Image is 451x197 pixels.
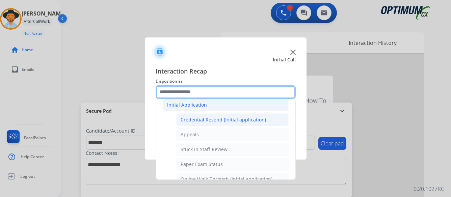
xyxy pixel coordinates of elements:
[181,176,272,182] div: Online Walk-Through (Initial application)
[181,116,266,123] div: Credential Resend (Initial application)
[167,102,207,108] div: Initial Application
[414,185,444,193] p: 0.20.1027RC
[156,77,296,85] span: Disposition as
[181,131,199,138] div: Appeals
[181,161,223,168] div: Paper Exam Status
[152,44,168,60] img: contactIcon
[181,146,228,153] div: Stuck in Staff Review
[156,66,296,77] span: Interaction Recap
[273,56,296,63] span: Initial Call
